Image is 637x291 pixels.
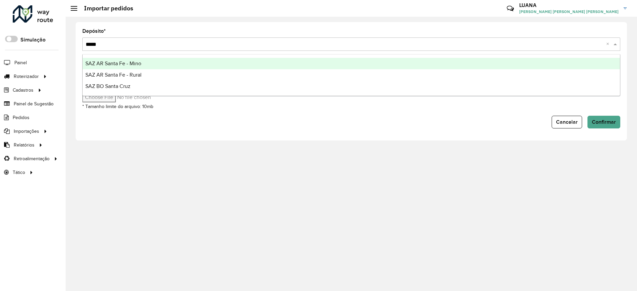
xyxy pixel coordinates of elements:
[592,119,616,125] span: Confirmar
[503,1,517,16] a: Contato Rápido
[14,128,39,135] span: Importações
[14,59,27,66] span: Painel
[13,114,29,121] span: Pedidos
[82,104,153,109] small: * Tamanho limite do arquivo: 10mb
[85,83,131,89] span: SAZ BO Santa Cruz
[82,54,620,96] ng-dropdown-panel: Options list
[606,40,612,48] span: Clear all
[20,36,46,44] label: Simulação
[13,169,25,176] span: Tático
[552,116,582,128] button: Cancelar
[556,119,578,125] span: Cancelar
[519,2,619,8] h3: LUANA
[77,5,133,12] h2: Importar pedidos
[14,155,50,162] span: Retroalimentação
[85,72,142,78] span: SAZ AR Santa Fe - Rural
[13,87,33,94] span: Cadastros
[519,9,619,15] span: [PERSON_NAME] [PERSON_NAME] [PERSON_NAME]
[82,27,106,35] label: Depósito
[85,61,141,66] span: SAZ AR Santa Fe - Mino
[14,73,39,80] span: Roteirizador
[14,141,34,149] span: Relatórios
[587,116,620,128] button: Confirmar
[14,100,54,107] span: Painel de Sugestão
